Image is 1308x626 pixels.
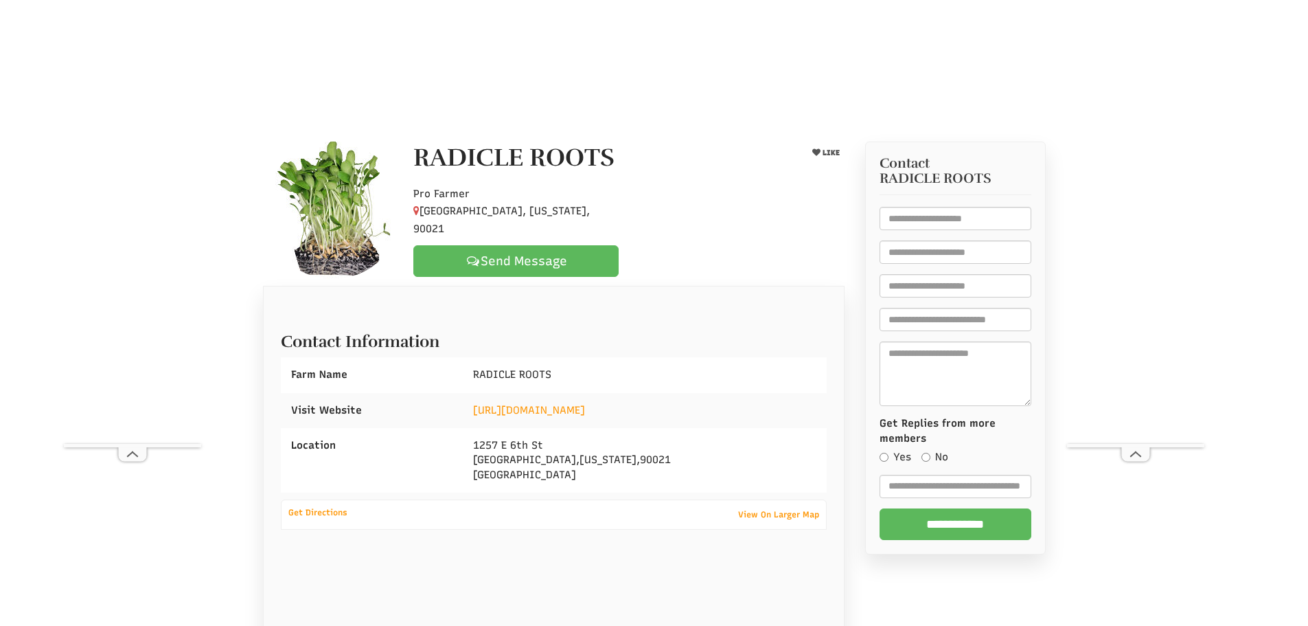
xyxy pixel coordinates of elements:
div: , , [GEOGRAPHIC_DATA] [463,428,827,493]
iframe: Advertisement [1067,32,1204,444]
div: Farm Name [281,357,463,392]
span: LIKE [821,148,840,157]
h1: RADICLE ROOTS [413,144,615,172]
input: No [921,453,930,462]
span: [US_STATE] [580,454,636,466]
label: Get Replies from more members [880,416,1031,446]
a: Send Message [413,245,619,277]
button: LIKE [807,144,845,161]
iframe: Advertisement [64,32,201,444]
label: No [921,450,948,465]
div: Visit Website [281,393,463,428]
img: Contact RADICLE ROOTS [264,142,402,279]
span: [GEOGRAPHIC_DATA] [473,454,576,466]
label: Yes [880,450,911,465]
div: Location [281,428,463,463]
span: 1257 E 6th St [473,439,543,451]
span: RADICLE ROOTS [880,171,991,186]
span: 90021 [640,454,671,466]
span: RADICLE ROOTS [473,368,551,381]
span: [GEOGRAPHIC_DATA], [US_STATE], 90021 [413,205,590,235]
a: View On Larger Map [731,505,826,524]
h2: Contact Information [281,326,827,350]
h3: Contact [880,156,1031,186]
input: Yes [880,453,888,462]
a: Get Directions [282,504,354,521]
span: Pro Farmer [413,188,470,200]
a: [URL][DOMAIN_NAME] [473,404,585,416]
